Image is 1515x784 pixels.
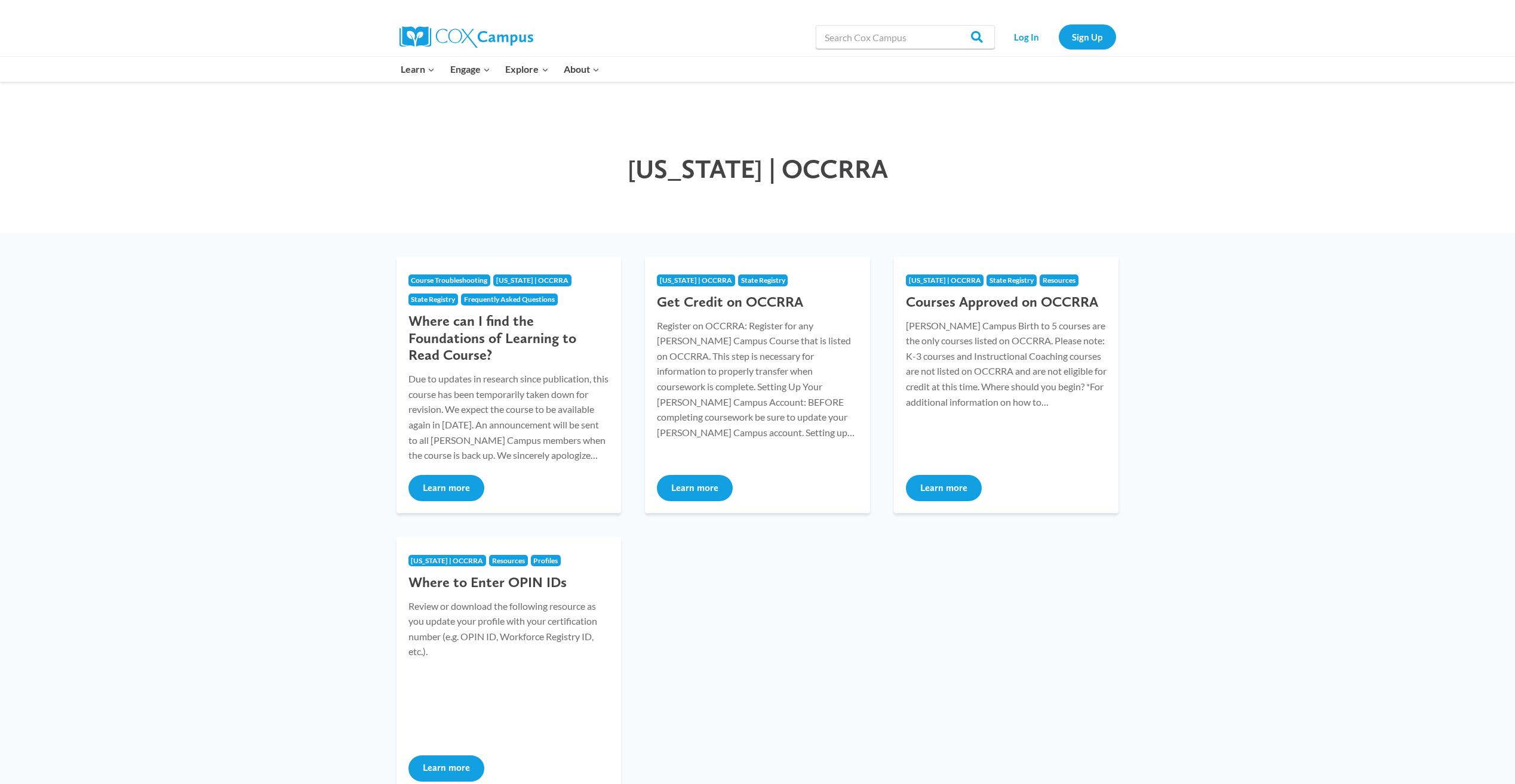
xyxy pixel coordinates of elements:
a: Sign Up [1059,24,1116,49]
a: [US_STATE] | OCCRRAState RegistryResources Courses Approved on OCCRRA [PERSON_NAME] Campus Birth ... [894,257,1119,513]
h3: Courses Approved on OCCRRA [906,294,1107,311]
span: About [564,61,600,77]
p: Review or download the following resource as you update your profile with your certification numb... [408,598,610,659]
span: Resources [1043,276,1075,285]
span: Frequently Asked Questions [464,295,555,304]
a: [US_STATE] | OCCRRAState Registry Get Credit on OCCRRA Register on OCCRRA: Register for any [PERS... [645,257,870,513]
span: Resources [492,556,525,565]
span: Profiles [533,556,558,565]
h3: Where to Enter OPIN IDs [408,574,610,591]
span: [US_STATE] | OCCRRA [628,153,888,184]
span: State Registry [411,295,455,304]
nav: Secondary Navigation [1001,24,1116,49]
span: Explore [505,61,548,77]
p: [PERSON_NAME] Campus Birth to 5 courses are the only courses listed on OCCRRA. Please note: K-3 c... [906,318,1107,410]
span: [US_STATE] | OCCRRA [496,276,568,285]
span: State Registry [989,276,1034,285]
button: Learn more [906,475,982,501]
span: [US_STATE] | OCCRRA [909,276,981,285]
h3: Get Credit on OCCRRA [657,294,858,311]
span: State Registry [741,276,785,285]
span: Course Troubleshooting [411,276,487,285]
a: Log In [1001,24,1053,49]
span: Engage [450,61,490,77]
span: [US_STATE] | OCCRRA [411,556,483,565]
img: Cox Campus [400,26,533,48]
button: Learn more [408,475,484,501]
span: Learn [401,61,435,77]
span: [US_STATE] | OCCRRA [660,276,732,285]
p: Register on OCCRRA: Register for any [PERSON_NAME] Campus Course that is listed on OCCRRA. This s... [657,318,858,440]
button: Learn more [408,755,484,782]
input: Search Cox Campus [816,25,995,49]
nav: Primary Navigation [394,57,607,82]
p: Due to updates in research since publication, this course has been temporarily taken down for rev... [408,371,610,463]
h3: Where can I find the Foundations of Learning to Read Course? [408,313,610,364]
button: Learn more [657,475,733,501]
a: Course Troubleshooting[US_STATE] | OCCRRAState RegistryFrequently Asked Questions Where can I fin... [397,257,622,513]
